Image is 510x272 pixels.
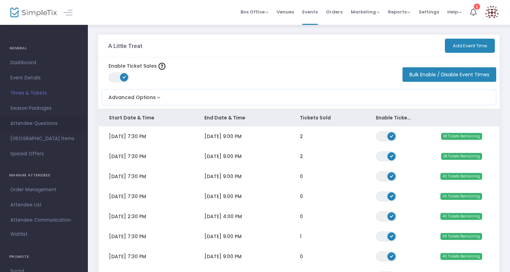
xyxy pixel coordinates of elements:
span: ON [390,194,394,197]
span: Season Packages [10,104,78,113]
span: ON [390,214,394,217]
span: 38 Tickets Remaining [441,153,482,160]
th: Tickets Sold [289,109,366,126]
label: Enable Ticket Sales [109,62,165,70]
button: Bulk Enable / Disable Event Times [402,67,496,82]
span: [DATE] 2:30 PM [109,213,146,220]
span: Settings [419,3,439,21]
span: 40 Tickets Remaining [440,173,482,180]
span: [DATE] 9:00 PM [204,233,242,240]
span: ON [390,134,394,137]
button: Add Event Time [445,39,495,53]
span: [DATE] 9:00 PM [204,133,242,140]
span: Waitlist [10,231,28,238]
button: Advanced Options [102,90,162,101]
img: question-mark [159,63,165,70]
span: Orders [326,3,343,21]
span: Attendee Questions [10,119,78,128]
span: 38 Tickets Remaining [441,133,482,140]
h4: PROMOTE [9,250,79,264]
span: 0 [300,213,303,220]
span: 1 [300,233,302,240]
span: [DATE] 7:30 PM [109,253,146,260]
span: Order Management [10,185,78,194]
span: [DATE] 9:00 PM [204,253,242,260]
span: ON [123,75,126,79]
span: [DATE] 9:00 PM [204,153,242,160]
span: Help [447,9,462,15]
span: Reports [388,9,410,15]
span: [DATE] 9:00 PM [204,193,242,200]
th: Enable Ticket Sales [366,109,423,126]
span: 40 Tickets Remaining [440,253,482,260]
h4: GENERAL [9,41,79,55]
span: ON [390,154,394,157]
span: Special Offers [10,149,78,158]
h4: MANAGE ATTENDEES [9,168,79,182]
span: [GEOGRAPHIC_DATA] Items [10,134,78,143]
span: Venues [277,3,294,21]
th: End Date & Time [194,109,289,126]
span: 2 [300,153,303,160]
span: [DATE] 7:30 PM [109,193,146,200]
span: 0 [300,173,303,180]
span: [DATE] 4:00 PM [204,213,242,220]
span: Marketing [351,9,380,15]
span: Event Details [10,74,78,82]
span: [DATE] 7:30 PM [109,133,146,140]
span: 39 Tickets Remaining [440,233,482,240]
span: Box Office [241,9,268,15]
span: 40 Tickets Remaining [440,193,482,200]
span: Attendee List [10,201,78,210]
span: 0 [300,193,303,200]
span: [DATE] 7:30 PM [109,233,146,240]
span: 2 [300,133,303,140]
span: [DATE] 7:30 PM [109,173,146,180]
span: Dashboard [10,58,78,67]
span: [DATE] 9:00 PM [204,173,242,180]
span: ON [390,234,394,237]
span: ON [390,254,394,258]
span: Times & Tickets [10,89,78,98]
span: [DATE] 7:30 PM [109,153,146,160]
h3: A Little Treat [108,42,142,49]
div: 1 [474,3,480,10]
span: Events [302,3,318,21]
th: Start Date & Time [99,109,194,126]
span: ON [390,174,394,177]
span: Attendee Communication [10,216,78,225]
span: 40 Tickets Remaining [440,213,482,220]
span: 0 [300,253,303,260]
